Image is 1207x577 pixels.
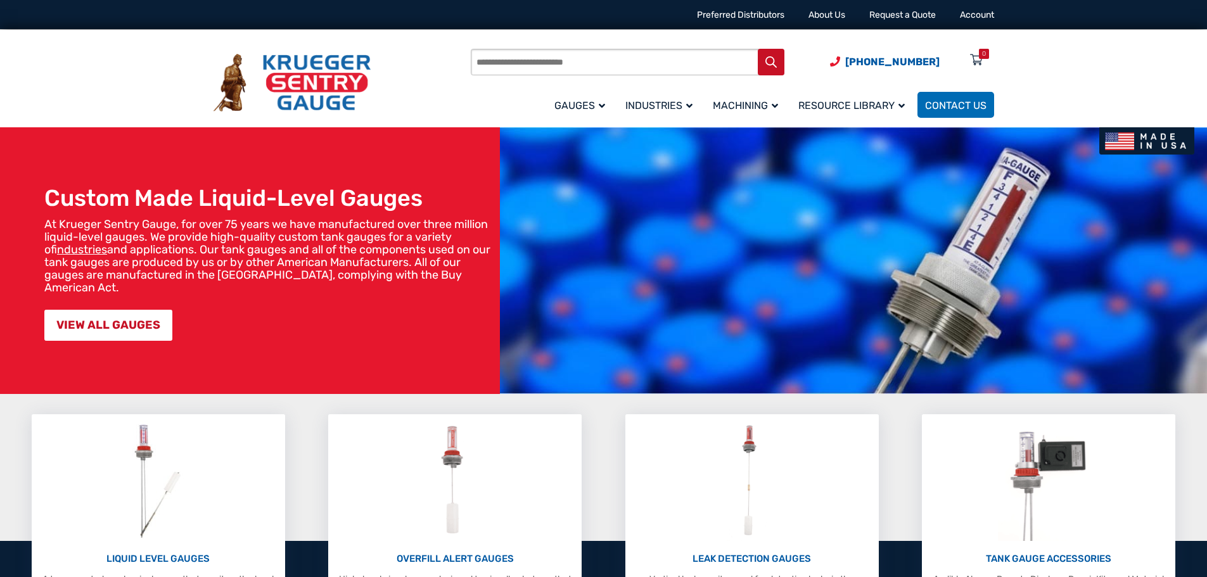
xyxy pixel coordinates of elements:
[57,243,107,257] a: industries
[917,92,994,118] a: Contact Us
[697,10,784,20] a: Preferred Distributors
[44,184,494,212] h1: Custom Made Liquid-Level Gauges
[791,90,917,120] a: Resource Library
[335,552,575,566] p: OVERFILL ALERT GAUGES
[38,552,279,566] p: LIQUID LEVEL GAUGES
[869,10,936,20] a: Request a Quote
[554,99,605,111] span: Gauges
[727,421,777,541] img: Leak Detection Gauges
[830,54,940,70] a: Phone Number (920) 434-8860
[960,10,994,20] a: Account
[500,127,1207,394] img: bg_hero_bannerksentry
[982,49,986,59] div: 0
[214,54,371,112] img: Krueger Sentry Gauge
[44,310,172,341] a: VIEW ALL GAUGES
[618,90,705,120] a: Industries
[998,421,1100,541] img: Tank Gauge Accessories
[845,56,940,68] span: [PHONE_NUMBER]
[547,90,618,120] a: Gauges
[124,421,191,541] img: Liquid Level Gauges
[925,99,987,111] span: Contact Us
[928,552,1169,566] p: TANK GAUGE ACCESSORIES
[798,99,905,111] span: Resource Library
[808,10,845,20] a: About Us
[632,552,872,566] p: LEAK DETECTION GAUGES
[1099,127,1194,155] img: Made In USA
[625,99,693,111] span: Industries
[427,421,483,541] img: Overfill Alert Gauges
[705,90,791,120] a: Machining
[44,218,494,294] p: At Krueger Sentry Gauge, for over 75 years we have manufactured over three million liquid-level g...
[713,99,778,111] span: Machining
